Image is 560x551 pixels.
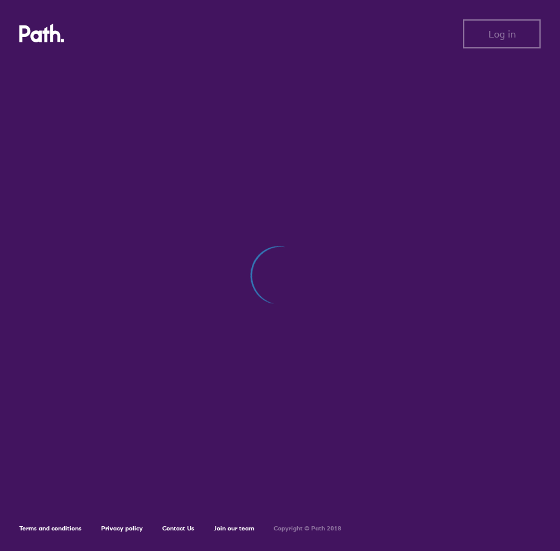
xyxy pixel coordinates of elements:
a: Join our team [214,524,254,532]
button: Log in [463,19,541,48]
h6: Copyright © Path 2018 [274,525,341,532]
a: Terms and conditions [19,524,82,532]
a: Privacy policy [101,524,143,532]
span: Log in [489,28,516,39]
a: Contact Us [162,524,194,532]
